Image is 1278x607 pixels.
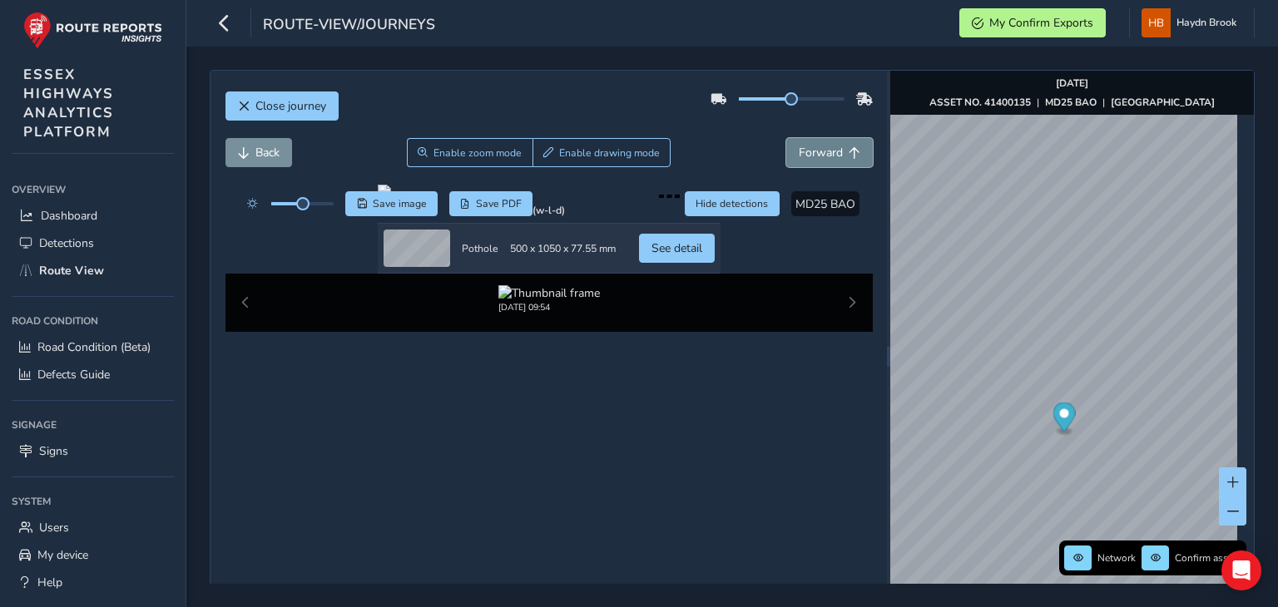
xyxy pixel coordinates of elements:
span: Enable drawing mode [559,146,660,160]
div: Road Condition [12,308,174,333]
div: Signage [12,412,174,437]
button: PDF [449,191,533,216]
span: Dashboard [41,208,97,224]
a: Road Condition (Beta) [12,333,174,361]
button: Save [345,191,438,216]
td: 500 x 1050 x 77.55 mm [504,224,622,274]
span: Network [1097,551,1136,565]
td: Pothole [456,224,504,274]
span: See detail [651,240,702,256]
span: ESSEX HIGHWAYS ANALYTICS PLATFORM [23,65,114,141]
span: Detections [39,235,94,251]
strong: ASSET NO. 41400135 [929,96,1031,109]
strong: MD25 BAO [1045,96,1097,109]
strong: [DATE] [1056,76,1088,90]
span: Forward [799,145,843,160]
span: MD25 BAO [795,196,855,212]
button: Forward [786,138,873,167]
button: See detail [639,234,715,263]
img: rr logo [23,12,162,49]
a: Help [12,569,174,596]
a: My device [12,541,174,569]
strong: [GEOGRAPHIC_DATA] [1111,96,1215,109]
a: Dashboard [12,202,174,229]
span: My device [37,547,88,563]
span: Save image [373,197,427,210]
span: Hide detections [696,197,768,210]
button: Close journey [225,91,339,121]
span: Back [255,145,280,160]
span: Save PDF [476,197,522,210]
a: Defects Guide [12,361,174,388]
div: Map marker [1053,402,1076,437]
span: Road Condition (Beta) [37,339,151,355]
span: Signs [39,443,68,459]
button: Back [225,138,292,167]
button: My Confirm Exports [959,8,1106,37]
img: diamond-layout [1142,8,1171,37]
a: Detections [12,229,174,257]
div: Open Intercom Messenger [1221,550,1261,590]
span: Defects Guide [37,367,110,382]
button: Draw [532,138,671,167]
div: Overview [12,177,174,202]
span: Haydn Brook [1176,8,1236,37]
div: System [12,489,174,514]
span: Route View [39,263,104,279]
div: [DATE] 09:54 [498,301,600,313]
button: Hide detections [685,191,780,216]
a: Route View [12,257,174,284]
span: Confirm assets [1175,551,1241,565]
span: Help [37,575,62,590]
span: route-view/journeys [263,14,435,37]
button: Zoom [407,138,532,167]
a: Signs [12,437,174,465]
span: Close journey [255,98,326,114]
a: Users [12,514,174,541]
span: Users [39,520,69,535]
span: My Confirm Exports [989,15,1093,31]
div: | | [929,96,1215,109]
span: Enable zoom mode [433,146,522,160]
button: Haydn Brook [1142,8,1242,37]
img: Thumbnail frame [498,285,600,301]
